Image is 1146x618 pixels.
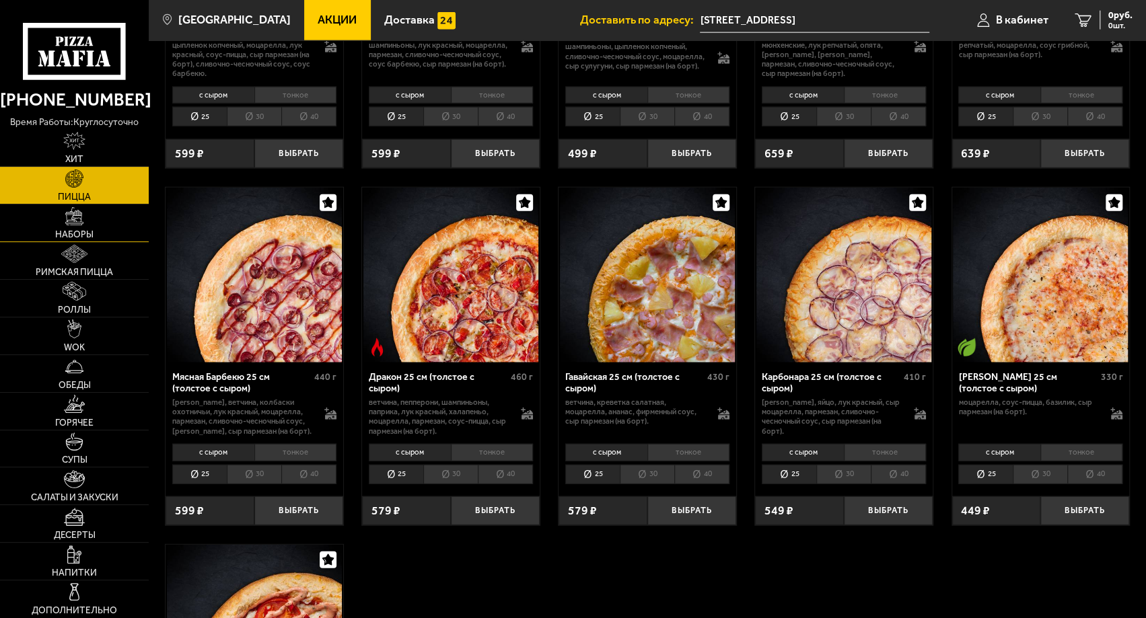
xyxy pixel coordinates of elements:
[58,192,91,202] span: Пицца
[167,188,342,362] img: Мясная Барбекю 25 см (толстое с сыром)
[961,505,990,517] span: 449 ₽
[1040,444,1122,461] li: тонкое
[281,465,336,484] li: 40
[816,465,871,484] li: 30
[871,465,926,484] li: 40
[904,371,926,383] span: 410 г
[647,139,736,168] button: Выбрать
[318,14,357,26] span: Акции
[764,148,793,160] span: 659 ₽
[254,444,336,461] li: тонкое
[1067,107,1122,126] li: 40
[54,531,96,540] span: Десерты
[1040,87,1122,104] li: тонкое
[64,343,85,352] span: WOK
[451,444,533,461] li: тонкое
[478,465,533,484] li: 40
[55,230,94,239] span: Наборы
[958,397,1098,416] p: моцарелла, соус-пицца, базилик, сыр пармезан (на борт).
[871,107,926,126] li: 40
[175,148,204,160] span: 599 ₽
[451,496,540,525] button: Выбрать
[762,397,902,436] p: [PERSON_NAME], яйцо, лук красный, сыр Моцарелла, пармезан, сливочно-чесночный соус, сыр пармезан ...
[369,371,507,394] div: Дракон 25 см (толстое с сыром)
[59,381,91,390] span: Обеды
[565,107,620,126] li: 25
[620,465,674,484] li: 30
[31,493,118,502] span: Салаты и закуски
[762,465,816,484] li: 25
[565,87,647,104] li: с сыром
[844,496,933,525] button: Выбрать
[844,444,926,461] li: тонкое
[227,107,281,126] li: 30
[369,397,509,436] p: ветчина, пепперони, шампиньоны, паприка, лук красный, халапеньо, моцарелла, пармезан, соус-пицца,...
[764,505,793,517] span: 549 ₽
[363,188,538,362] img: Дракон 25 см (толстое с сыром)
[755,188,932,362] a: Карбонара 25 см (толстое с сыром)
[958,87,1040,104] li: с сыром
[844,139,933,168] button: Выбрать
[369,30,509,69] p: [PERSON_NAME], цыпленок копченый, шампиньоны, лук красный, моцарелла, пармезан, сливочно-чесночны...
[647,444,729,461] li: тонкое
[958,465,1013,484] li: 25
[620,107,674,126] li: 30
[369,87,450,104] li: с сыром
[580,14,700,26] span: Доставить по адресу:
[451,139,540,168] button: Выбрать
[700,8,929,33] input: Ваш адрес доставки
[1013,107,1067,126] li: 30
[368,338,386,356] img: Острое блюдо
[371,148,400,160] span: 599 ₽
[58,305,91,315] span: Роллы
[178,14,291,26] span: [GEOGRAPHIC_DATA]
[384,14,435,26] span: Доставка
[369,107,423,126] li: 25
[423,465,478,484] li: 30
[958,107,1013,126] li: 25
[961,148,990,160] span: 639 ₽
[707,371,729,383] span: 430 г
[371,505,400,517] span: 579 ₽
[172,30,312,78] p: ветчина, пепперони, [PERSON_NAME], цыпленок копченый, моцарелла, лук красный, соус-пицца, сыр пар...
[958,30,1098,59] p: цыпленок копченый, яйцо, лук репчатый, моцарелла, соус грибной, сыр пармезан (на борт).
[1108,22,1133,30] span: 0 шт.
[62,455,87,465] span: Супы
[369,465,423,484] li: 25
[369,444,450,461] li: с сыром
[52,568,97,578] span: Напитки
[844,87,926,104] li: тонкое
[451,87,533,104] li: тонкое
[565,444,647,461] li: с сыром
[478,107,533,126] li: 40
[1040,139,1129,168] button: Выбрать
[511,371,533,383] span: 460 г
[762,371,900,394] div: Карбонара 25 см (толстое с сыром)
[565,371,704,394] div: Гавайская 25 см (толстое с сыром)
[647,496,736,525] button: Выбрать
[172,465,227,484] li: 25
[1108,11,1133,20] span: 0 руб.
[762,107,816,126] li: 25
[565,465,620,484] li: 25
[437,12,456,30] img: 15daf4d41897b9f0e9f617042186c801.svg
[762,30,902,78] p: ветчина, [PERSON_NAME], сосиски мюнхенские, лук репчатый, опята, [PERSON_NAME], [PERSON_NAME], па...
[1040,496,1129,525] button: Выбрать
[423,107,478,126] li: 30
[172,107,227,126] li: 25
[172,397,312,436] p: [PERSON_NAME], ветчина, колбаски охотничьи, лук красный, моцарелла, пармезан, сливочно-чесночный ...
[172,371,311,394] div: Мясная Барбекю 25 см (толстое с сыром)
[958,371,1097,394] div: [PERSON_NAME] 25 см (толстое с сыром)
[362,188,539,362] a: Острое блюдоДракон 25 см (толстое с сыром)
[172,87,254,104] li: с сыром
[565,42,705,71] p: шампиньоны, цыпленок копченый, сливочно-чесночный соус, моцарелла, сыр сулугуни, сыр пармезан (на...
[36,268,113,277] span: Римская пицца
[254,496,343,525] button: Выбрать
[175,505,204,517] span: 599 ₽
[816,107,871,126] li: 30
[166,188,343,362] a: Мясная Барбекю 25 см (толстое с сыром)
[1067,465,1122,484] li: 40
[172,444,254,461] li: с сыром
[958,338,976,356] img: Вегетарианское блюдо
[560,188,735,362] img: Гавайская 25 см (толстое с сыром)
